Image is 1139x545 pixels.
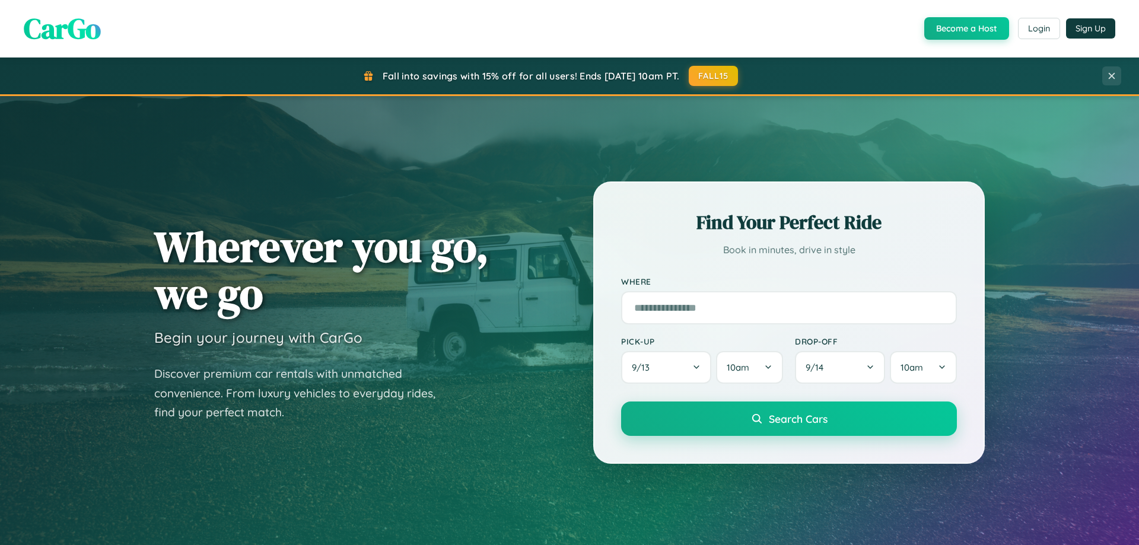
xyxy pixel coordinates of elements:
[621,209,957,235] h2: Find Your Perfect Ride
[901,362,923,373] span: 10am
[621,351,711,384] button: 9/13
[621,336,783,346] label: Pick-up
[383,70,680,82] span: Fall into savings with 15% off for all users! Ends [DATE] 10am PT.
[716,351,783,384] button: 10am
[621,276,957,286] label: Where
[154,364,451,422] p: Discover premium car rentals with unmatched convenience. From luxury vehicles to everyday rides, ...
[727,362,749,373] span: 10am
[632,362,656,373] span: 9 / 13
[806,362,829,373] span: 9 / 14
[769,412,828,425] span: Search Cars
[24,9,101,48] span: CarGo
[1018,18,1060,39] button: Login
[890,351,957,384] button: 10am
[154,329,362,346] h3: Begin your journey with CarGo
[1066,18,1115,39] button: Sign Up
[154,223,489,317] h1: Wherever you go, we go
[621,401,957,436] button: Search Cars
[924,17,1009,40] button: Become a Host
[689,66,739,86] button: FALL15
[795,351,885,384] button: 9/14
[795,336,957,346] label: Drop-off
[621,241,957,259] p: Book in minutes, drive in style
